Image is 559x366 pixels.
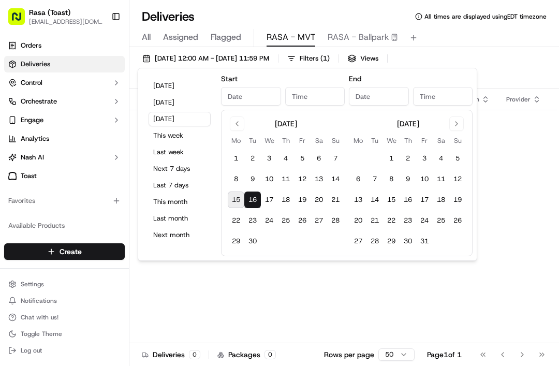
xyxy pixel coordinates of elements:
button: See all [160,133,188,145]
span: Deliveries [21,60,50,69]
h1: Deliveries [142,8,195,25]
div: 💻 [87,232,96,241]
button: 12 [449,171,466,187]
input: Time [413,87,473,106]
button: Rasa (Toast) [29,7,70,18]
span: Nash AI [21,153,44,162]
a: Analytics [4,130,125,147]
button: 5 [294,150,311,167]
input: Date [221,87,281,106]
th: Sunday [327,135,344,146]
button: 2 [244,150,261,167]
button: 6 [350,171,366,187]
button: 3 [416,150,433,167]
button: Chat with us! [4,310,125,325]
div: [DATE] [397,119,419,129]
button: 19 [294,192,311,208]
span: All [142,31,151,43]
a: Deliveries [4,56,125,72]
span: Create [60,246,82,257]
span: Flagged [211,31,241,43]
span: [DATE] 12:00 AM - [DATE] 11:59 PM [155,54,269,63]
span: Views [360,54,378,63]
span: Chat with us! [21,313,58,321]
button: 9 [244,171,261,187]
button: 1 [383,150,400,167]
span: • [86,188,90,197]
a: Powered byPylon [73,256,125,265]
span: Notifications [21,297,57,305]
img: 1736555255976-a54dd68f-1ca7-489b-9aae-adbdc363a1c4 [10,99,29,118]
label: Start [221,74,238,83]
button: Log out [4,343,125,358]
button: Views [343,51,383,66]
div: 0 [189,350,200,359]
button: 26 [294,212,311,229]
a: 💻API Documentation [83,227,170,246]
th: Friday [294,135,311,146]
input: Time [285,87,345,106]
button: 22 [228,212,244,229]
th: Tuesday [244,135,261,146]
th: Thursday [277,135,294,146]
span: API Documentation [98,231,166,242]
span: Assigned [163,31,198,43]
button: This week [149,128,211,143]
div: Past conversations [10,135,69,143]
button: Go to next month [449,116,464,131]
button: 22 [383,212,400,229]
img: Jonathan Racinos [10,151,27,167]
button: 31 [416,233,433,250]
span: Toast [21,171,37,181]
button: 21 [366,212,383,229]
th: Wednesday [383,135,400,146]
button: 8 [383,171,400,187]
button: 3 [261,150,277,167]
span: Engage [21,115,43,125]
input: Date [349,87,409,106]
button: Last 7 days [149,178,211,193]
button: 16 [244,192,261,208]
th: Saturday [433,135,449,146]
button: 13 [311,171,327,187]
span: [DATE] [92,160,113,169]
img: Toast logo [8,172,17,180]
button: 23 [400,212,416,229]
div: Deliveries [142,349,200,360]
div: Packages [217,349,276,360]
span: Orchestrate [21,97,57,106]
a: Orders [4,37,125,54]
img: Jonathan Racinos [10,179,27,195]
button: Orchestrate [4,93,125,110]
button: 13 [350,192,366,208]
button: Go to previous month [230,116,244,131]
div: [DATE] [275,119,297,129]
div: 📗 [10,232,19,241]
button: 11 [277,171,294,187]
button: Rasa (Toast)[EMAIL_ADDRESS][DOMAIN_NAME] [4,4,107,29]
button: 28 [366,233,383,250]
th: Monday [350,135,366,146]
button: [DATE] [149,79,211,93]
div: Start new chat [47,99,170,109]
button: 18 [433,192,449,208]
th: Thursday [400,135,416,146]
span: Orders [21,41,41,50]
span: Pylon [103,257,125,265]
button: [DATE] [149,112,211,126]
span: All times are displayed using EDT timezone [424,12,547,21]
button: 28 [327,212,344,229]
button: Last month [149,211,211,226]
span: • [86,160,90,169]
button: [DATE] [149,95,211,110]
div: We're available if you need us! [47,109,142,118]
button: Nash AI [4,149,125,166]
button: Start new chat [176,102,188,114]
button: 27 [311,212,327,229]
th: Sunday [449,135,466,146]
button: 7 [327,150,344,167]
button: 4 [433,150,449,167]
th: Tuesday [366,135,383,146]
div: Page 1 of 1 [427,349,462,360]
